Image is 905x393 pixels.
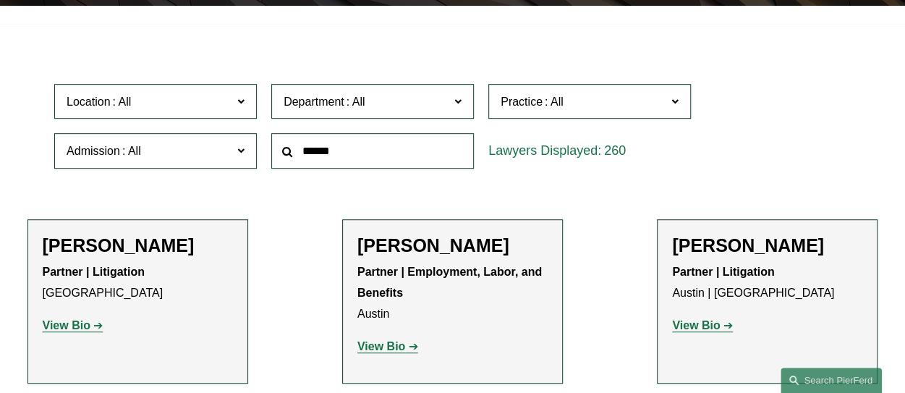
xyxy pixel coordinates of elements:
strong: View Bio [672,319,720,331]
strong: Partner | Litigation [43,266,145,278]
a: View Bio [43,319,103,331]
h2: [PERSON_NAME] [672,234,862,256]
p: [GEOGRAPHIC_DATA] [43,262,233,304]
h2: [PERSON_NAME] [357,234,548,256]
a: View Bio [672,319,733,331]
span: Location [67,96,111,108]
p: Austin [357,262,548,324]
span: Department [284,96,344,108]
a: Search this site [781,368,882,393]
p: Austin | [GEOGRAPHIC_DATA] [672,262,862,304]
a: View Bio [357,340,418,352]
span: Practice [501,96,543,108]
h2: [PERSON_NAME] [43,234,233,256]
strong: View Bio [357,340,405,352]
span: 260 [604,143,626,158]
span: Admission [67,145,120,157]
strong: View Bio [43,319,90,331]
strong: Partner | Litigation [672,266,774,278]
strong: Partner | Employment, Labor, and Benefits [357,266,545,299]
